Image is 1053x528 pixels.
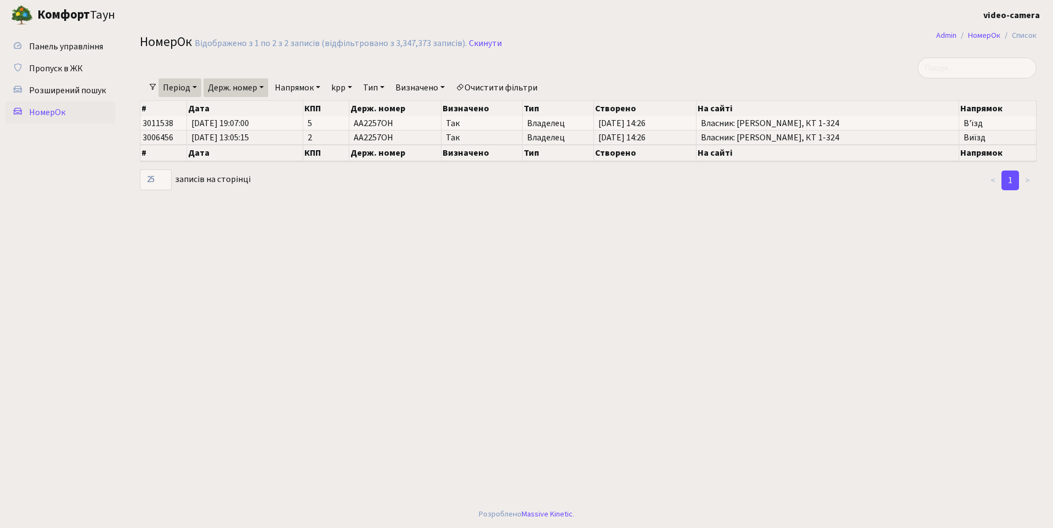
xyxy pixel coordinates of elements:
span: Так [446,119,518,128]
th: Створено [594,101,697,116]
span: Так [446,133,518,142]
span: Виїзд [964,133,1032,142]
span: 3006456 [143,132,173,144]
button: Переключити навігацію [137,6,165,24]
span: Владелец [527,119,589,128]
th: Дата [187,145,304,161]
a: Пропуск в ЖК [5,58,115,80]
span: Власник: [PERSON_NAME], КТ 1-324 [701,119,954,128]
th: Напрямок [959,101,1037,116]
span: 5 [308,119,344,128]
span: В'їзд [964,119,1032,128]
img: logo.png [11,4,33,26]
th: Тип [523,101,594,116]
a: Massive Kinetic [522,508,573,520]
th: Держ. номер [349,145,441,161]
th: Створено [594,145,697,161]
select: записів на сторінці [140,169,172,190]
span: Панель управління [29,41,103,53]
span: 2 [308,133,344,142]
div: Відображено з 1 по 2 з 2 записів (відфільтровано з 3,347,373 записів). [195,38,467,49]
th: На сайті [697,145,959,161]
th: Тип [523,145,594,161]
label: записів на сторінці [140,169,251,190]
a: Визначено [391,78,449,97]
span: НомерОк [140,32,192,52]
th: Визначено [441,145,523,161]
a: Напрямок [270,78,325,97]
span: Розширений пошук [29,84,106,96]
span: Таун [37,6,115,25]
a: 1 [1001,171,1019,190]
span: [DATE] 13:05:15 [191,133,299,142]
b: video-camera [983,9,1040,21]
div: Розроблено . [479,508,574,520]
a: НомерОк [968,30,1000,41]
nav: breadcrumb [920,24,1053,47]
li: Список [1000,30,1037,42]
a: kpp [327,78,356,97]
input: Пошук... [918,58,1037,78]
a: Admin [936,30,956,41]
th: КПП [303,145,349,161]
span: Пропуск в ЖК [29,63,83,75]
a: Тип [359,78,389,97]
th: # [140,101,187,116]
th: КПП [303,101,349,116]
th: # [140,145,187,161]
a: video-camera [983,9,1040,22]
span: НомерОк [29,106,65,118]
a: Розширений пошук [5,80,115,101]
th: Держ. номер [349,101,441,116]
th: На сайті [697,101,959,116]
span: AA2257OH [354,117,393,129]
th: Дата [187,101,304,116]
a: Скинути [469,38,502,49]
th: Визначено [441,101,523,116]
span: Власник: [PERSON_NAME], КТ 1-324 [701,133,954,142]
b: Комфорт [37,6,90,24]
span: [DATE] 14:26 [598,133,692,142]
a: Період [158,78,201,97]
a: НомерОк [5,101,115,123]
a: Очистити фільтри [451,78,542,97]
a: Держ. номер [203,78,268,97]
span: [DATE] 19:07:00 [191,119,299,128]
span: AA2257OH [354,132,393,144]
a: Панель управління [5,36,115,58]
span: [DATE] 14:26 [598,119,692,128]
span: 3011538 [143,117,173,129]
span: Владелец [527,133,589,142]
th: Напрямок [959,145,1037,161]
